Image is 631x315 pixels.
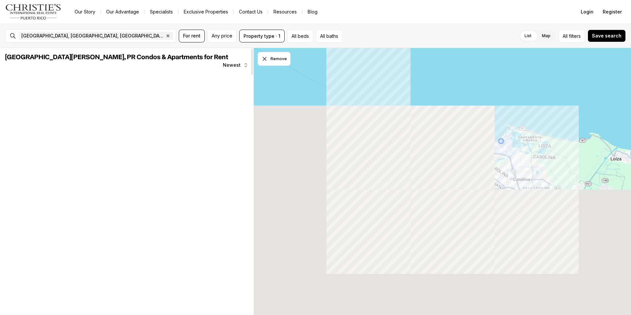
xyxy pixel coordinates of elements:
button: All beds [287,30,313,42]
a: Our Advantage [101,7,144,16]
a: Exclusive Properties [178,7,233,16]
a: Resources [268,7,302,16]
a: Our Story [69,7,101,16]
span: All [563,33,568,39]
button: Newest [219,59,252,72]
button: Save search [588,30,626,42]
span: Login [581,9,594,14]
span: Save search [592,33,621,38]
span: For rent [183,33,200,38]
span: [GEOGRAPHIC_DATA], [GEOGRAPHIC_DATA], [GEOGRAPHIC_DATA] [21,33,164,38]
span: filters [569,33,581,39]
button: Allfilters [558,30,585,42]
button: Contact Us [234,7,268,16]
span: Newest [223,62,241,68]
span: Any price [212,33,232,38]
img: logo [5,4,61,20]
label: Map [537,30,556,42]
span: Register [603,9,622,14]
button: Login [577,5,597,18]
button: For rent [179,30,205,42]
button: Register [599,5,626,18]
label: List [519,30,537,42]
button: Dismiss drawing [258,52,291,66]
button: All baths [316,30,342,42]
a: Specialists [145,7,178,16]
span: [GEOGRAPHIC_DATA][PERSON_NAME], PR Condos & Apartments for Rent [5,54,228,61]
a: Blog [302,7,323,16]
button: Any price [207,30,237,42]
button: Property type · 1 [239,30,285,42]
